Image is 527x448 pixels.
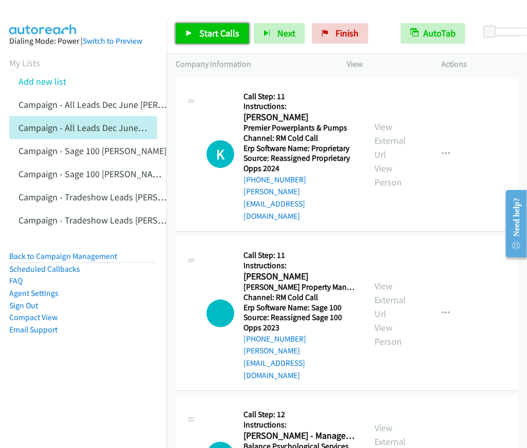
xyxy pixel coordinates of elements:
a: Add new list [18,76,66,87]
h5: Premier Powerplants & Pumps [243,123,356,133]
h5: Source: Reassigned Proprietary Opps 2024 [243,153,356,173]
a: Campaign - Sage 100 [PERSON_NAME] Cloned [18,168,196,180]
a: Sign Out [9,301,38,310]
h5: Channel: RM Cold Call [243,292,356,303]
a: View Person [374,162,402,188]
a: View Person [374,322,402,347]
a: Scheduled Callbacks [9,264,80,274]
button: AutoTab [401,23,465,44]
a: [PHONE_NUMBER] [243,334,306,344]
p: Actions [442,58,518,70]
a: Back to Campaign Management [9,251,117,261]
a: Finish [312,23,368,44]
a: [PERSON_NAME][EMAIL_ADDRESS][DOMAIN_NAME] [243,186,305,220]
h5: Erp Software Name: Sage 100 [243,303,356,313]
a: Email Support [9,325,58,334]
a: Campaign - Tradeshow Leads [PERSON_NAME] Cloned [18,214,230,226]
a: FAQ [9,276,23,286]
a: Campaign - All Leads Dec June [PERSON_NAME] Cloned [18,122,235,134]
h5: Call Step: 11 [243,91,356,102]
h5: Source: Reassigned Sage 100 Opps 2023 [243,312,356,332]
a: My Lists [9,57,40,69]
button: Next [254,23,305,44]
h5: Instructions: [243,260,356,271]
a: [PHONE_NUMBER] [243,175,306,184]
span: Finish [335,27,359,39]
div: Dialing Mode: Power | [9,35,157,47]
a: View External Url [374,121,406,160]
a: Compact View [9,312,58,322]
h5: Erp Software Name: Proprietary [243,143,356,154]
a: Switch to Preview [83,36,142,46]
div: The call is yet to be attempted [206,300,234,327]
a: Start Calls [176,23,249,44]
a: View External Url [374,280,406,320]
a: Campaign - Sage 100 [PERSON_NAME] [18,145,166,157]
span: Next [277,27,295,39]
a: Agent Settings [9,288,59,298]
h5: Instructions: [243,101,356,111]
a: Campaign - All Leads Dec June [PERSON_NAME] [18,99,205,110]
p: Company Information [176,58,328,70]
h5: Instructions: [243,420,356,430]
a: Campaign - Tradeshow Leads [PERSON_NAME] [18,191,200,203]
h2: [PERSON_NAME] [243,111,356,123]
h5: Call Step: 12 [243,409,356,420]
h2: [PERSON_NAME] - Manager, Billing, Contracting & Credentialing, Rcm [243,430,356,442]
a: [PERSON_NAME][EMAIL_ADDRESS][DOMAIN_NAME] [243,346,305,380]
div: The call is yet to be attempted [206,140,234,168]
h1: K [206,140,234,168]
h5: Channel: RM Cold Call [243,133,356,143]
p: View [347,58,423,70]
iframe: Resource Center [498,183,527,265]
h2: [PERSON_NAME] [243,271,356,283]
h5: Call Step: 11 [243,250,356,260]
h5: [PERSON_NAME] Property Management [243,282,356,292]
span: Start Calls [199,27,239,39]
